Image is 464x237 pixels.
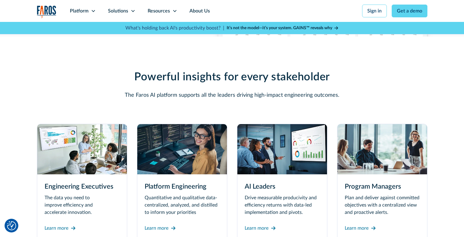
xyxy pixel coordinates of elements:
div: Learn more [45,225,68,232]
div: Learn more [245,225,268,232]
h3: Engineering Executives [45,182,120,192]
p: Quantitative and qualitative data-centralized, analyzed, and distilled to inform your priorities [145,194,220,216]
img: Revisit consent button [7,221,16,230]
p: The Faros AI platform supports all the leaders driving high-impact engineering outcomes. [86,91,379,99]
p: Plan and deliver against committed objectives with a centralized view and proactive alerts. [345,194,420,216]
div: Solutions [108,7,128,15]
div: Resources [148,7,170,15]
strong: It’s not the model—it’s your system. GAINS™ reveals why [227,26,332,30]
h3: Program Managers [345,182,420,192]
div: Learn more [345,225,369,232]
h3: AI Leaders [245,182,320,192]
a: It’s not the model—it’s your system. GAINS™ reveals why [227,25,339,31]
a: home [37,5,56,18]
a: Get a demo [392,5,427,17]
img: Logo of the analytics and reporting company Faros. [37,5,56,18]
p: What's holding back AI's productivity boost? | [125,24,224,32]
div: Learn more [145,225,168,232]
h2: Powerful insights for every stakeholder [86,71,379,84]
div: Platform [70,7,88,15]
h3: Platform Engineering [145,182,220,192]
p: The data you need to improve efficiency and accelerate innovation. [45,194,120,216]
p: Drive measurable producivity and efficiency returns with data-led implementation and pivots. [245,194,320,216]
button: Cookie Settings [7,221,16,230]
a: Sign in [362,5,387,17]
